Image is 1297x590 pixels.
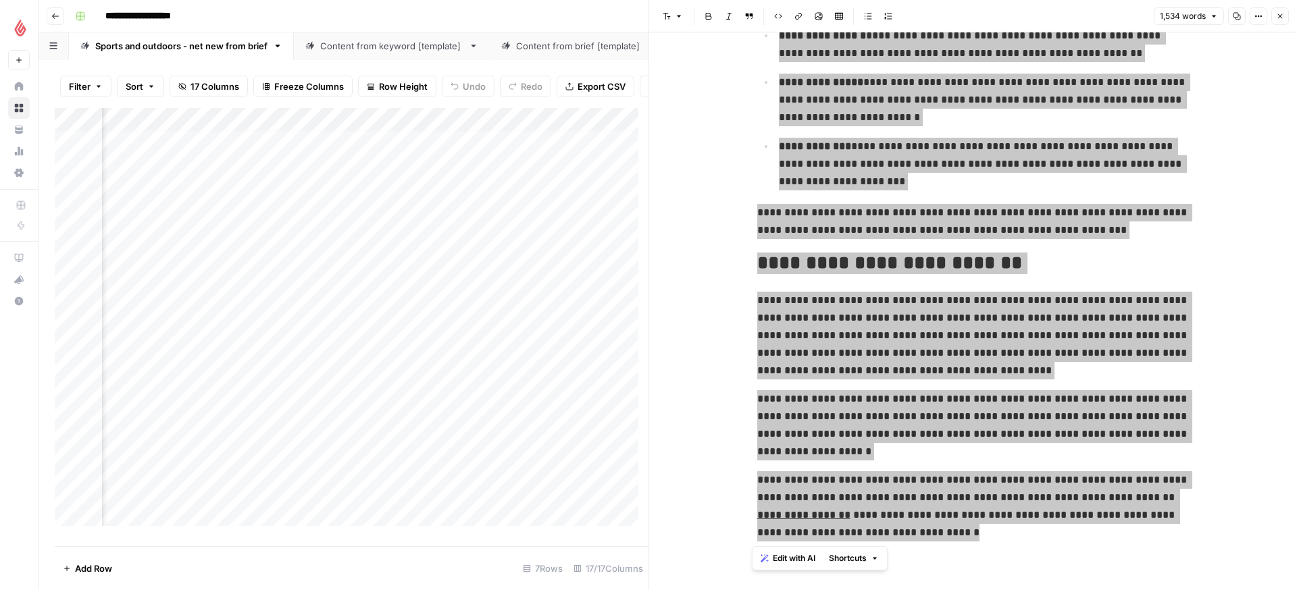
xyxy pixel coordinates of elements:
[463,80,486,93] span: Undo
[500,76,551,97] button: Redo
[55,558,120,579] button: Add Row
[8,119,30,140] a: Your Data
[1154,7,1224,25] button: 1,534 words
[117,76,164,97] button: Sort
[8,290,30,312] button: Help + Support
[320,39,463,53] div: Content from keyword [template]
[95,39,268,53] div: Sports and outdoors - net new from brief
[829,552,867,564] span: Shortcuts
[8,97,30,119] a: Browse
[823,549,884,567] button: Shortcuts
[8,269,30,290] button: What's new?
[75,562,112,575] span: Add Row
[568,558,648,579] div: 17/17 Columns
[8,162,30,184] a: Settings
[516,39,642,53] div: Content from brief [template]
[1160,10,1206,22] span: 1,534 words
[274,80,344,93] span: Freeze Columns
[578,80,626,93] span: Export CSV
[190,80,239,93] span: 17 Columns
[442,76,494,97] button: Undo
[69,32,294,59] a: Sports and outdoors - net new from brief
[8,16,32,40] img: Lightspeed Logo
[69,80,91,93] span: Filter
[294,32,490,59] a: Content from keyword [template]
[521,80,542,93] span: Redo
[773,552,815,564] span: Edit with AI
[755,549,821,567] button: Edit with AI
[8,11,30,45] button: Workspace: Lightspeed
[379,80,428,93] span: Row Height
[60,76,111,97] button: Filter
[126,80,143,93] span: Sort
[8,76,30,97] a: Home
[170,76,248,97] button: 17 Columns
[490,32,668,59] a: Content from brief [template]
[9,269,29,290] div: What's new?
[517,558,568,579] div: 7 Rows
[557,76,634,97] button: Export CSV
[358,76,436,97] button: Row Height
[8,247,30,269] a: AirOps Academy
[253,76,353,97] button: Freeze Columns
[8,140,30,162] a: Usage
